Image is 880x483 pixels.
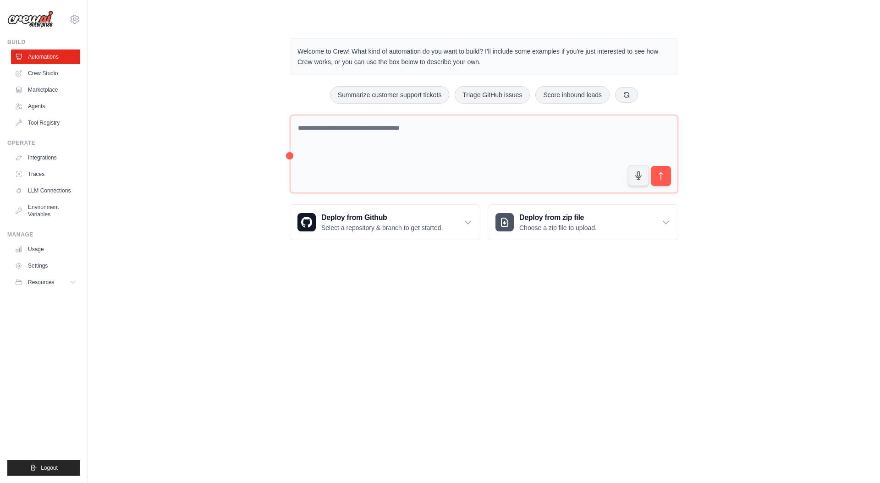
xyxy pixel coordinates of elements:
[11,167,80,181] a: Traces
[7,460,80,476] button: Logout
[11,275,80,290] button: Resources
[7,139,80,147] div: Operate
[28,279,54,286] span: Resources
[519,223,597,232] p: Choose a zip file to upload.
[455,86,530,104] button: Triage GitHub issues
[535,86,610,104] button: Score inbound leads
[11,183,80,198] a: LLM Connections
[7,11,53,28] img: Logo
[519,212,597,223] h3: Deploy from zip file
[297,46,671,67] p: Welcome to Crew! What kind of automation do you want to build? I'll include some examples if you'...
[321,223,443,232] p: Select a repository & branch to get started.
[321,212,443,223] h3: Deploy from Github
[11,99,80,114] a: Agents
[11,82,80,97] a: Marketplace
[11,150,80,165] a: Integrations
[11,66,80,81] a: Crew Studio
[7,38,80,46] div: Build
[11,242,80,257] a: Usage
[11,200,80,222] a: Environment Variables
[41,464,58,472] span: Logout
[330,86,449,104] button: Summarize customer support tickets
[11,49,80,64] a: Automations
[7,231,80,238] div: Manage
[11,115,80,130] a: Tool Registry
[11,258,80,273] a: Settings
